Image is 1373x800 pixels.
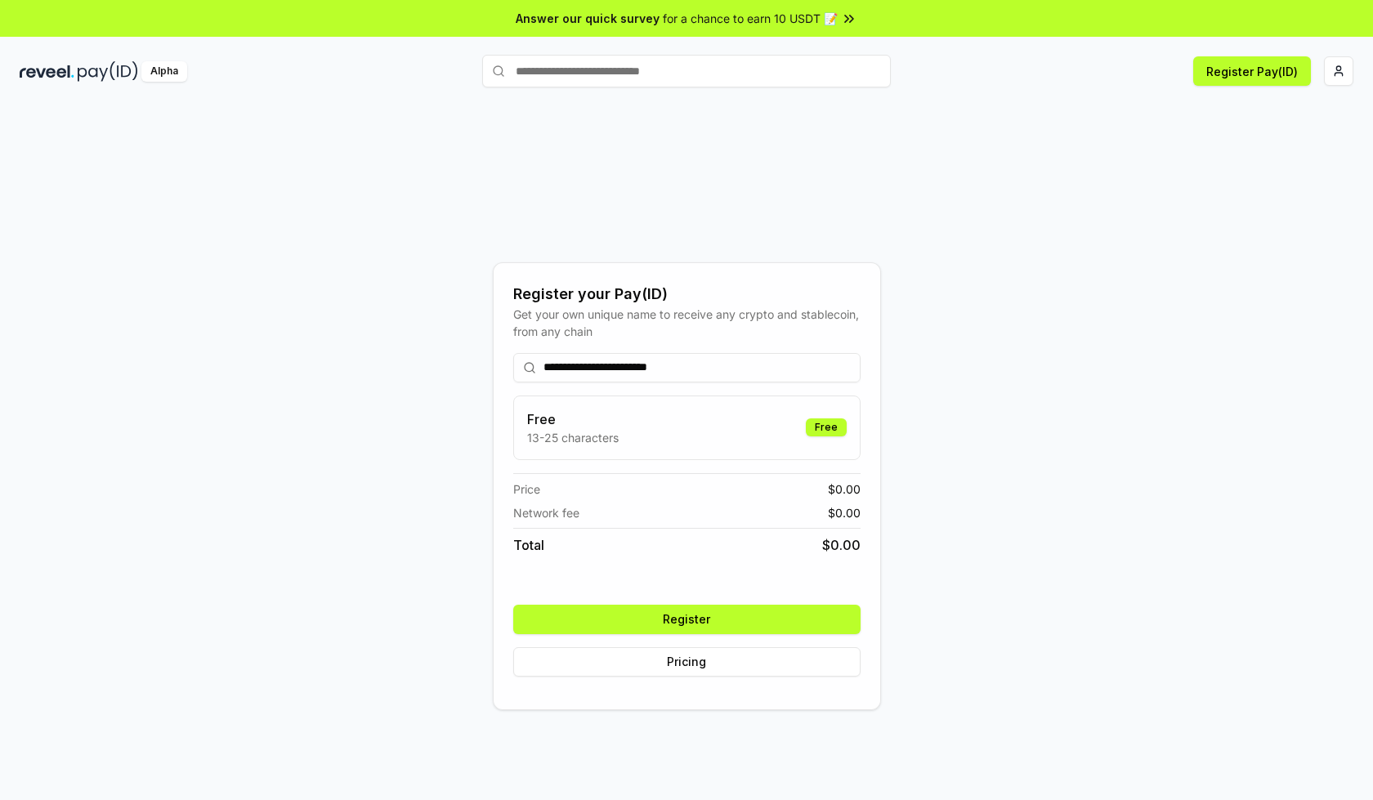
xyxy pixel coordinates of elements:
h3: Free [527,409,619,429]
div: Alpha [141,61,187,82]
button: Register Pay(ID) [1193,56,1311,86]
img: reveel_dark [20,61,74,82]
div: Free [806,418,847,436]
span: $ 0.00 [822,535,861,555]
span: Network fee [513,504,579,521]
span: Total [513,535,544,555]
span: Price [513,480,540,498]
div: Register your Pay(ID) [513,283,861,306]
div: Get your own unique name to receive any crypto and stablecoin, from any chain [513,306,861,340]
button: Register [513,605,861,634]
p: 13-25 characters [527,429,619,446]
span: $ 0.00 [828,480,861,498]
span: $ 0.00 [828,504,861,521]
img: pay_id [78,61,138,82]
span: Answer our quick survey [516,10,660,27]
button: Pricing [513,647,861,677]
span: for a chance to earn 10 USDT 📝 [663,10,838,27]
